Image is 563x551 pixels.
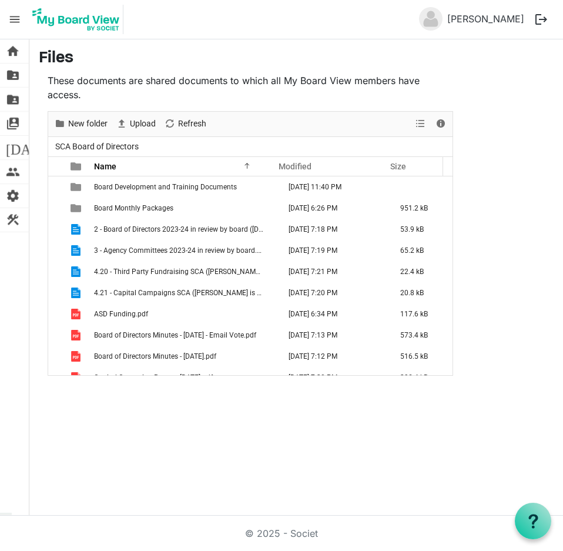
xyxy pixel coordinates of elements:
h3: Files [39,49,554,69]
td: September 04, 2025 7:30 PM column header Modified [276,367,388,388]
td: 117.6 kB is template cell column header Size [388,303,453,325]
td: Board Development and Training Documents is template cell column header Name [91,176,276,198]
td: September 04, 2025 7:12 PM column header Modified [276,346,388,367]
td: is template cell column header type [63,176,91,198]
div: New folder [50,112,112,136]
span: Board Monthly Packages [94,204,173,212]
td: 392.4 kB is template cell column header Size [388,367,453,388]
td: checkbox [48,261,63,282]
td: February 03, 2022 11:40 PM column header Modified [276,176,388,198]
span: 2 - Board of Directors 2023-24 in review by board ([DATE]).docx [94,225,292,233]
td: 53.9 kB is template cell column header Size [388,219,453,240]
span: Size [390,162,406,171]
td: 65.2 kB is template cell column header Size [388,240,453,261]
a: [PERSON_NAME] [443,7,529,31]
td: is template cell column header type [63,346,91,367]
td: checkbox [48,240,63,261]
td: 4.20 - Third Party Fundraising SCA (Tim is editing) (August 2025).docx is template cell column he... [91,261,276,282]
img: no-profile-picture.svg [419,7,443,31]
a: © 2025 - Societ [245,527,318,539]
td: is template cell column header type [63,261,91,282]
td: Board Monthly Packages is template cell column header Name [91,198,276,219]
p: These documents are shared documents to which all My Board View members have access. [48,74,453,102]
td: is template cell column header type [63,367,91,388]
div: View [411,112,431,136]
span: SCA Board of Directors [53,139,141,154]
td: 573.4 kB is template cell column header Size [388,325,453,346]
span: construction [6,208,20,232]
button: logout [529,7,554,32]
td: Board of Directors Minutes - July 25 - Email Vote.pdf is template cell column header Name [91,325,276,346]
td: is template cell column header type [63,240,91,261]
span: ASD Funding.pdf [94,310,148,318]
div: Upload [112,112,160,136]
td: checkbox [48,303,63,325]
span: settings [6,184,20,208]
span: folder_shared [6,88,20,111]
button: Refresh [162,116,209,131]
td: checkbox [48,198,63,219]
td: checkbox [48,346,63,367]
span: Refresh [177,116,207,131]
span: people [6,160,20,183]
td: September 04, 2025 7:21 PM column header Modified [276,261,388,282]
td: is template cell column header type [63,303,91,325]
a: My Board View Logo [29,5,128,34]
td: checkbox [48,176,63,198]
td: is template cell column header type [63,325,91,346]
span: Board of Directors Minutes - [DATE].pdf [94,352,216,360]
button: View dropdownbutton [413,116,427,131]
td: is template cell column header type [63,198,91,219]
td: checkbox [48,325,63,346]
td: is template cell column header type [63,219,91,240]
td: September 04, 2025 7:13 PM column header Modified [276,325,388,346]
span: Capital Campaign Report - [DATE].pdf [94,373,213,382]
span: menu [4,8,26,31]
div: Details [431,112,451,136]
span: Modified [279,162,311,171]
span: 4.20 - Third Party Fundraising SCA ([PERSON_NAME] is editing) ([DATE]).docx [94,268,339,276]
span: folder_shared [6,64,20,87]
td: 2 - Board of Directors 2023-24 in review by board (August 2025).docx is template cell column head... [91,219,276,240]
span: 3 - Agency Committees 2023-24 in review by board.docx [94,246,272,255]
span: Name [94,162,116,171]
td: Capital Campaign Report - September 24, 2024.pdf is template cell column header Name [91,367,276,388]
div: Refresh [160,112,210,136]
td: 20.8 kB is template cell column header Size [388,282,453,303]
td: 3 - Agency Committees 2023-24 in review by board.docx is template cell column header Name [91,240,276,261]
td: is template cell column header type [63,282,91,303]
td: 951.2 kB is template cell column header Size [388,198,453,219]
span: [DATE] [6,136,51,159]
td: checkbox [48,367,63,388]
td: September 04, 2025 7:18 PM column header Modified [276,219,388,240]
td: 516.5 kB is template cell column header Size [388,346,453,367]
span: home [6,39,20,63]
span: New folder [67,116,109,131]
span: Board Development and Training Documents [94,183,237,191]
td: is template cell column header Size [388,176,453,198]
img: My Board View Logo [29,5,123,34]
button: New folder [52,116,110,131]
td: February 04, 2022 6:34 PM column header Modified [276,303,388,325]
td: 4.21 - Capital Campaigns SCA (Tim is editing) (August 2025).docx is template cell column header Name [91,282,276,303]
td: September 04, 2025 7:20 PM column header Modified [276,282,388,303]
button: Details [433,116,449,131]
td: Board of Directors Minutes - June 25, 2025.pdf is template cell column header Name [91,346,276,367]
span: Board of Directors Minutes - [DATE] - Email Vote.pdf [94,331,256,339]
td: September 04, 2025 7:19 PM column header Modified [276,240,388,261]
td: February 04, 2022 6:26 PM column header Modified [276,198,388,219]
td: 22.4 kB is template cell column header Size [388,261,453,282]
td: ASD Funding.pdf is template cell column header Name [91,303,276,325]
span: Upload [129,116,157,131]
button: Upload [114,116,158,131]
td: checkbox [48,219,63,240]
td: checkbox [48,282,63,303]
span: switch_account [6,112,20,135]
span: 4.21 - Capital Campaigns SCA ([PERSON_NAME] is editing) ([DATE]).docx [94,289,325,297]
